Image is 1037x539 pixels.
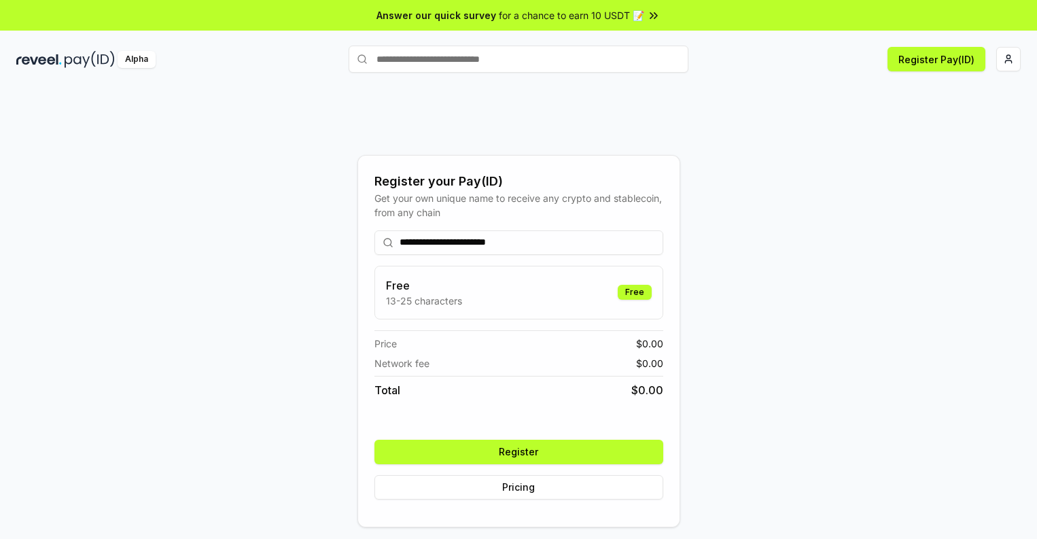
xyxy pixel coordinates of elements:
[118,51,156,68] div: Alpha
[374,172,663,191] div: Register your Pay(ID)
[374,475,663,500] button: Pricing
[636,356,663,370] span: $ 0.00
[887,47,985,71] button: Register Pay(ID)
[374,191,663,220] div: Get your own unique name to receive any crypto and stablecoin, from any chain
[636,336,663,351] span: $ 0.00
[374,336,397,351] span: Price
[65,51,115,68] img: pay_id
[374,356,429,370] span: Network fee
[16,51,62,68] img: reveel_dark
[386,277,462,294] h3: Free
[618,285,652,300] div: Free
[374,440,663,464] button: Register
[376,8,496,22] span: Answer our quick survey
[631,382,663,398] span: $ 0.00
[374,382,400,398] span: Total
[386,294,462,308] p: 13-25 characters
[499,8,644,22] span: for a chance to earn 10 USDT 📝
